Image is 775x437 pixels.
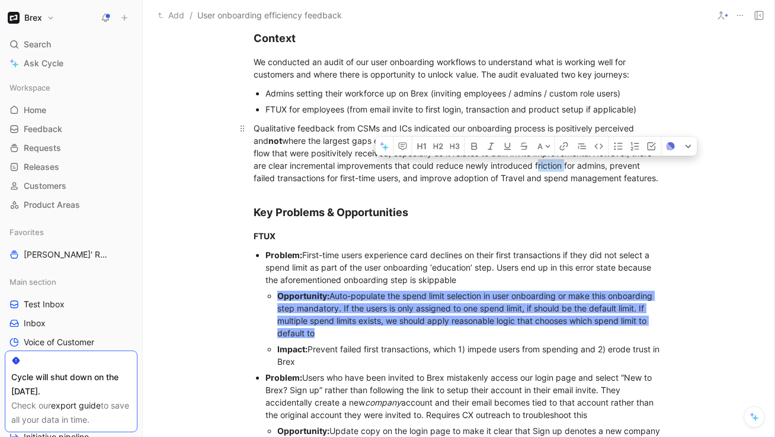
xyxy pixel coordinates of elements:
[277,291,329,301] span: Opportunity:
[5,101,137,119] a: Home
[5,9,57,26] button: BrexBrex
[277,426,329,436] strong: Opportunity:
[9,226,44,238] span: Favorites
[24,199,80,211] span: Product Areas
[5,54,137,72] a: Ask Cycle
[5,120,137,138] a: Feedback
[24,180,66,192] span: Customers
[265,103,664,115] div: FTUX for employees (from email invite to first login, transaction and product setup if applicable)
[24,12,42,23] h1: Brex
[24,161,59,173] span: Releases
[24,142,61,154] span: Requests
[24,123,62,135] span: Feedback
[9,82,50,94] span: Workspace
[24,317,46,329] span: Inbox
[365,397,401,407] em: company
[277,291,655,338] span: Auto-populate the spend limit selection in user onboarding or make this onboarding step mandatory...
[197,8,342,23] span: User onboarding efficiency feedback
[254,206,408,218] strong: Key Problems & Opportunities
[24,298,65,310] span: Test Inbox
[24,249,111,261] span: [PERSON_NAME]' Requests
[5,333,137,351] a: Voice of Customer
[11,370,131,399] div: Cycle will shut down on the [DATE].
[5,273,137,291] div: Main section
[5,196,137,214] a: Product Areas
[190,8,193,23] span: /
[5,246,137,264] a: [PERSON_NAME]' Requests
[24,56,63,70] span: Ask Cycle
[5,158,137,176] a: Releases
[5,79,137,97] div: Workspace
[9,276,56,288] span: Main section
[24,104,46,116] span: Home
[265,250,302,260] strong: Problem:
[277,343,664,368] div: Prevent failed first transactions, which 1) impede users from spending and 2) erode trust in Brex
[5,139,137,157] a: Requests
[8,12,20,24] img: Brex
[265,372,302,383] strong: Problem:
[24,37,51,52] span: Search
[265,371,664,421] div: Users who have been invited to Brex mistakenly access our login page and select “New to Brex? Sig...
[265,87,664,99] div: Admins setting their workforce up on Brex (inviting employees / admins / custom role users)
[5,36,137,53] div: Search
[265,249,664,286] div: First-time users experience card declines on their first transactions if they did not select a sp...
[254,122,664,184] div: Qualitative feedback from CSMs and ICs indicated our onboarding process is positively perceived a...
[268,136,282,146] strong: not
[254,231,276,241] strong: FTUX
[51,400,101,410] a: export guide
[155,8,187,23] button: Add
[5,177,137,195] a: Customers
[254,56,664,81] div: We conducted an audit of our user onboarding workflows to understand what is working well for cus...
[254,32,296,44] strong: Context
[5,295,137,313] a: Test Inbox
[5,314,137,332] a: Inbox
[5,223,137,241] div: Favorites
[11,399,131,427] div: Check our to save all your data in time.
[277,344,308,354] strong: Impact:
[24,336,94,348] span: Voice of Customer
